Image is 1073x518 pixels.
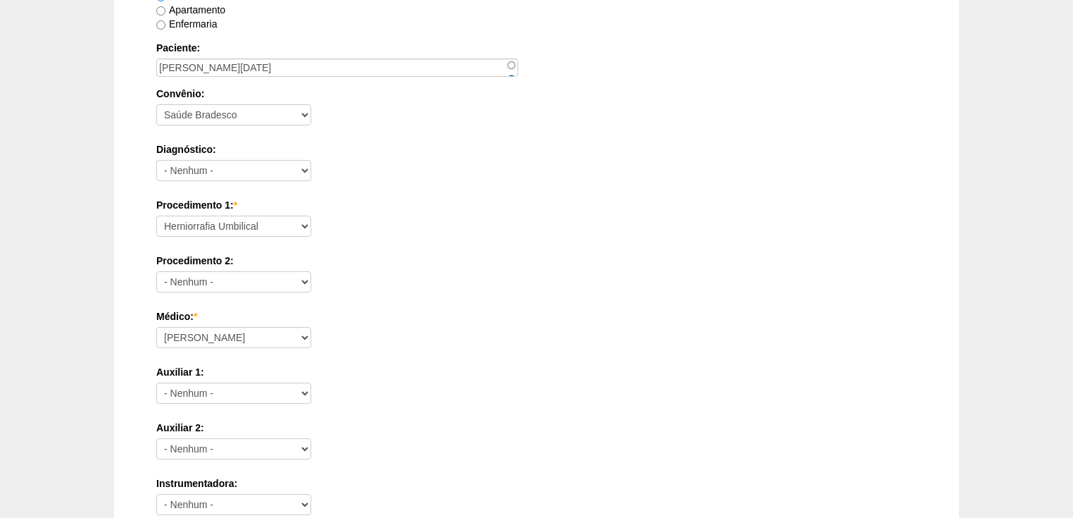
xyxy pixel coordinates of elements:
[234,199,237,211] span: Este campo é obrigatório.
[194,311,197,322] span: Este campo é obrigatório.
[156,421,917,435] label: Auxiliar 2:
[156,198,917,212] label: Procedimento 1:
[156,365,917,379] label: Auxiliar 1:
[156,476,917,491] label: Instrumentadora:
[156,20,165,30] input: Enfermaria
[156,87,917,101] label: Convênio:
[156,4,225,16] label: Apartamento
[156,41,917,55] label: Paciente:
[156,6,165,16] input: Apartamento
[156,254,917,268] label: Procedimento 2:
[156,309,917,323] label: Médico:
[156,142,917,156] label: Diagnóstico:
[156,18,217,30] label: Enfermaria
